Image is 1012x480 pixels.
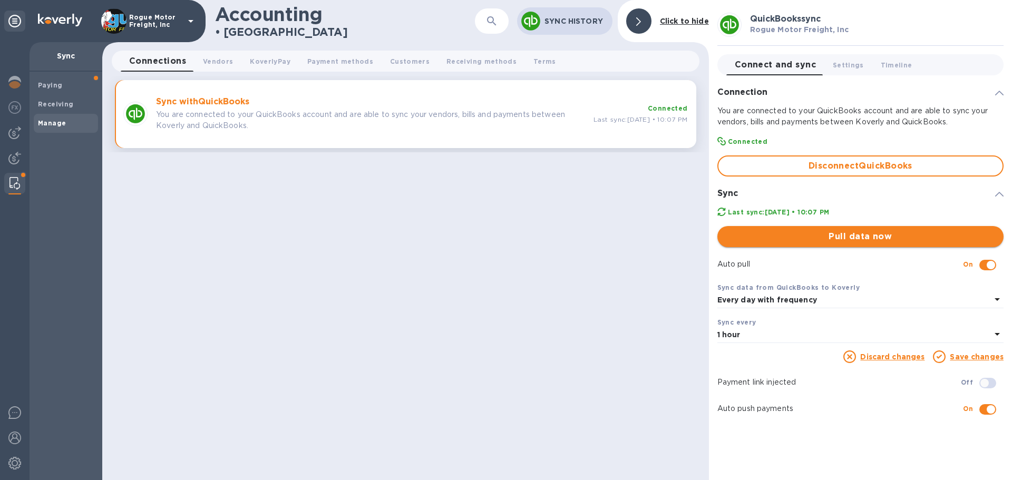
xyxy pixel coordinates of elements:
[833,60,864,71] span: Settings
[963,260,973,268] b: On
[717,155,1004,177] button: DisconnectQuickBooks
[38,100,74,108] b: Receiving
[129,14,182,28] p: Rogue Motor Freight, Inc
[4,11,25,32] div: Unpin categories
[8,101,21,114] img: Foreign exchange
[717,105,1004,128] p: You are connected to your QuickBooks account and are able to sync your vendors, bills and payment...
[881,60,912,71] span: Timeline
[727,160,994,172] span: Disconnect QuickBooks
[156,96,249,106] b: Sync with QuickBooks
[717,226,1004,247] button: Pull data now
[717,318,756,326] b: Sync every
[446,56,517,67] span: Receiving methods
[717,259,964,270] p: Auto pull
[717,296,817,304] b: Every day with frequency
[38,14,82,26] img: Logo
[250,56,290,67] span: KoverlyPay
[717,185,1004,202] div: Sync
[717,377,961,388] p: Payment link injected
[735,57,816,72] span: Connect and sync
[307,56,373,67] span: Payment methods
[648,104,688,112] b: Connected
[860,352,925,361] a: Discard changes
[544,16,604,26] p: Sync History
[717,87,767,97] h3: Connection
[961,378,973,386] b: Off
[38,81,62,89] b: Paying
[950,352,1004,361] a: Save changes
[717,84,1004,101] div: Connection
[717,403,964,414] p: Auto push payments
[717,330,741,339] b: 1 hour
[390,56,430,67] span: Customers
[717,283,860,291] b: Sync data from QuickBooks to Koverly
[963,405,973,413] b: On
[726,230,995,243] span: Pull data now
[215,3,322,25] h1: Accounting
[129,54,186,68] span: Connections
[203,56,233,67] span: Vendors
[717,189,738,199] h3: Sync
[38,119,66,127] b: Manage
[728,138,768,145] b: Connected
[156,109,585,131] p: You are connected to your QuickBooks account and are able to sync your vendors, bills and payment...
[750,25,849,34] b: Rogue Motor Freight, Inc
[593,115,688,123] span: Last sync: [DATE] • 10:07 PM
[38,51,94,61] p: Sync
[728,208,830,216] b: Last sync: [DATE] • 10:07 PM
[750,14,821,24] b: QuickBooks sync
[533,56,556,67] span: Terms
[660,17,709,25] b: Click to hide
[215,25,348,38] h2: • [GEOGRAPHIC_DATA]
